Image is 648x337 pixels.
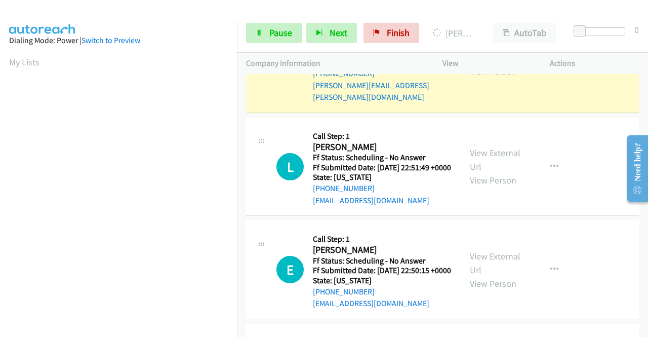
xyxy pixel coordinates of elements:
[313,298,429,308] a: [EMAIL_ADDRESS][DOMAIN_NAME]
[306,23,357,43] button: Next
[330,27,347,39] span: Next
[363,23,419,43] a: Finish
[313,276,451,286] h5: State: [US_STATE]
[313,244,448,256] h2: [PERSON_NAME]
[82,35,140,45] a: Switch to Preview
[9,56,39,68] a: My Lists
[276,153,304,180] h1: L
[470,250,520,276] a: View External Url
[313,266,451,276] h5: Ff Submitted Date: [DATE] 22:50:15 +0000
[276,256,304,283] h1: E
[619,128,648,209] iframe: Resource Center
[313,163,451,173] h5: Ff Submitted Date: [DATE] 22:51:49 +0000
[313,141,448,153] h2: [PERSON_NAME]
[470,278,516,289] a: View Person
[634,23,639,36] div: 0
[493,23,556,43] button: AutoTab
[313,183,375,193] a: [PHONE_NUMBER]
[269,27,292,39] span: Pause
[313,81,429,102] a: [PERSON_NAME][EMAIL_ADDRESS][PERSON_NAME][DOMAIN_NAME]
[470,174,516,186] a: View Person
[246,23,302,43] a: Pause
[442,57,532,69] p: View
[433,26,475,40] p: [PERSON_NAME]
[579,27,625,35] div: Delay between calls (in seconds)
[387,27,410,39] span: Finish
[313,196,429,205] a: [EMAIL_ADDRESS][DOMAIN_NAME]
[276,153,304,180] div: The call is yet to be attempted
[313,153,451,163] h5: Ff Status: Scheduling - No Answer
[313,234,451,244] h5: Call Step: 1
[313,131,451,141] h5: Call Step: 1
[9,34,228,47] div: Dialing Mode: Power |
[276,256,304,283] div: The call is yet to be attempted
[470,147,520,172] a: View External Url
[313,256,451,266] h5: Ff Status: Scheduling - No Answer
[470,65,516,77] a: View Person
[313,172,451,182] h5: State: [US_STATE]
[246,57,424,69] p: Company Information
[313,287,375,296] a: [PHONE_NUMBER]
[550,57,639,69] p: Actions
